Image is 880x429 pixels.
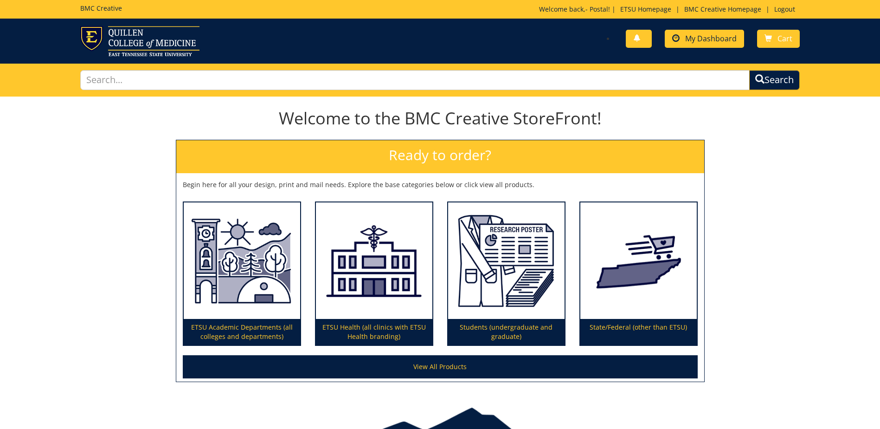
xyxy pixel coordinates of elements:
input: Search... [80,70,750,90]
h5: BMC Creative [80,5,122,12]
p: State/Federal (other than ETSU) [580,319,697,345]
img: ETSU Academic Departments (all colleges and departments) [184,202,300,319]
span: My Dashboard [685,33,737,44]
a: Students (undergraduate and graduate) [448,202,565,345]
a: State/Federal (other than ETSU) [580,202,697,345]
a: Logout [770,5,800,13]
a: BMC Creative Homepage [680,5,766,13]
a: - Postal [585,5,608,13]
h1: Welcome to the BMC Creative StoreFront! [176,109,705,128]
h2: Ready to order? [176,140,704,173]
button: Search [749,70,800,90]
img: ETSU logo [80,26,199,56]
a: ETSU Health (all clinics with ETSU Health branding) [316,202,432,345]
a: Cart [757,30,800,48]
a: ETSU Homepage [616,5,676,13]
a: My Dashboard [665,30,744,48]
p: Welcome back, ! | | | [539,5,800,14]
p: Students (undergraduate and graduate) [448,319,565,345]
img: ETSU Health (all clinics with ETSU Health branding) [316,202,432,319]
a: ETSU Academic Departments (all colleges and departments) [184,202,300,345]
img: Students (undergraduate and graduate) [448,202,565,319]
p: Begin here for all your design, print and mail needs. Explore the base categories below or click ... [183,180,698,189]
img: State/Federal (other than ETSU) [580,202,697,319]
p: ETSU Academic Departments (all colleges and departments) [184,319,300,345]
p: ETSU Health (all clinics with ETSU Health branding) [316,319,432,345]
a: View All Products [183,355,698,378]
span: Cart [777,33,792,44]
